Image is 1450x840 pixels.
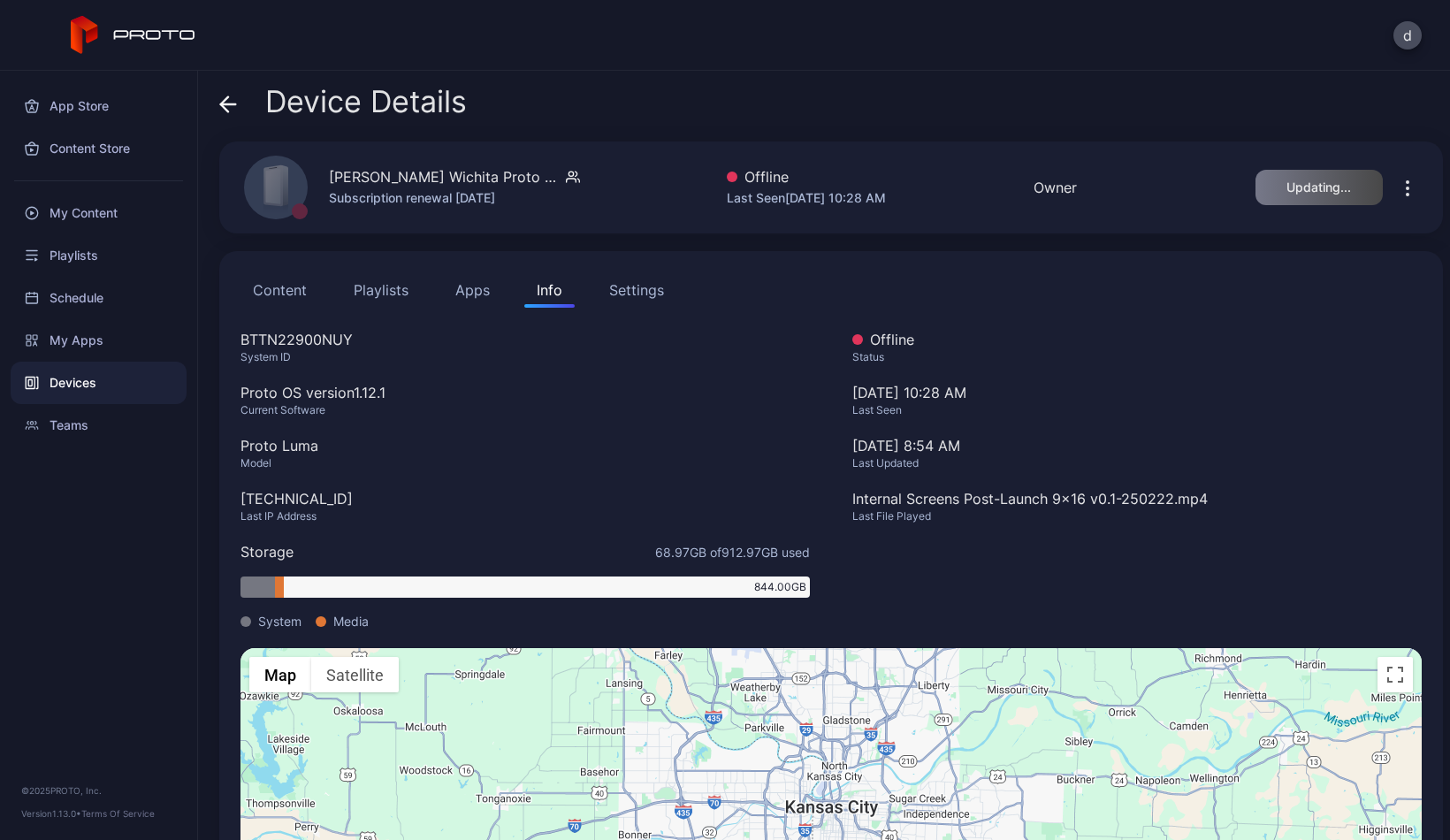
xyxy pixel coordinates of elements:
[852,403,1422,417] div: Last Seen
[443,272,502,308] button: Apps
[240,329,810,350] div: BTTN22900NUY
[1255,170,1383,205] button: Updating...
[1377,657,1413,692] button: Toggle fullscreen view
[21,783,176,798] div: © 2025 PROTO, Inc.
[240,488,810,509] div: [TECHNICAL_ID]
[240,350,810,364] div: System ID
[11,362,187,404] a: Devices
[21,808,81,819] span: Version 1.13.0 •
[240,541,294,562] div: Storage
[333,612,369,630] span: Media
[311,657,399,692] button: Show satellite imagery
[11,319,187,362] a: My Apps
[754,579,806,595] span: 844.00 GB
[537,279,562,301] div: Info
[11,404,187,447] a: Teams
[11,192,187,234] a: My Content
[258,612,301,630] span: System
[11,85,187,127] a: App Store
[240,403,810,417] div: Current Software
[852,509,1422,523] div: Last File Played
[852,456,1422,470] div: Last Updated
[81,808,155,819] a: Terms Of Service
[240,435,810,456] div: Proto Luma
[852,382,1422,435] div: [DATE] 10:28 AM
[852,329,1422,350] div: Offline
[524,272,575,308] button: Info
[1034,177,1077,198] div: Owner
[1286,180,1351,195] div: Updating...
[655,543,810,561] span: 68.97 GB of 912.97 GB used
[240,456,810,470] div: Model
[609,279,664,301] div: Settings
[240,382,810,403] div: Proto OS version 1.12.1
[597,272,676,308] button: Settings
[240,509,810,523] div: Last IP Address
[329,166,559,187] div: [PERSON_NAME] Wichita Proto Luma
[11,127,187,170] a: Content Store
[727,187,886,209] div: Last Seen [DATE] 10:28 AM
[1393,21,1422,50] button: d
[852,435,1422,456] div: [DATE] 8:54 AM
[329,187,580,209] div: Subscription renewal [DATE]
[249,657,311,692] button: Show street map
[11,234,187,277] a: Playlists
[341,272,421,308] button: Playlists
[727,166,886,187] div: Offline
[265,85,467,118] span: Device Details
[240,272,319,308] button: Content
[852,488,1422,509] div: Internal Screens Post-Launch 9x16 v0.1-250222.mp4
[852,350,1422,364] div: Status
[11,277,187,319] a: Schedule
